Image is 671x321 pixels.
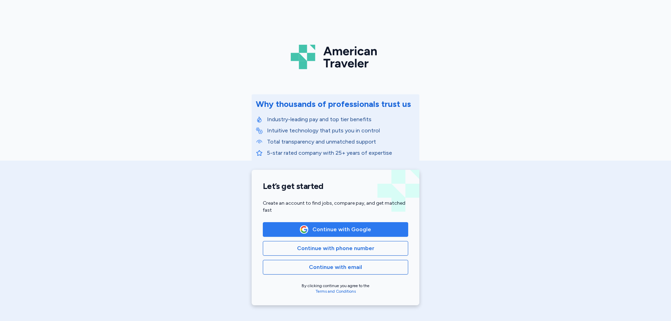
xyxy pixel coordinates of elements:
button: Continue with phone number [263,241,408,256]
p: 5-star rated company with 25+ years of expertise [267,149,415,157]
span: Continue with phone number [297,244,374,253]
div: Create an account to find jobs, compare pay, and get matched fast [263,200,408,214]
button: Continue with email [263,260,408,275]
p: Total transparency and unmatched support [267,138,415,146]
h1: Let’s get started [263,181,408,191]
img: Google Logo [300,226,308,233]
p: Intuitive technology that puts you in control [267,126,415,135]
a: Terms and Conditions [316,289,356,294]
p: Industry-leading pay and top tier benefits [267,115,415,124]
div: Why thousands of professionals trust us [256,99,411,110]
img: Logo [291,42,380,72]
div: By clicking continue you agree to the [263,283,408,294]
span: Continue with Google [312,225,371,234]
button: Google LogoContinue with Google [263,222,408,237]
span: Continue with email [309,263,362,271]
